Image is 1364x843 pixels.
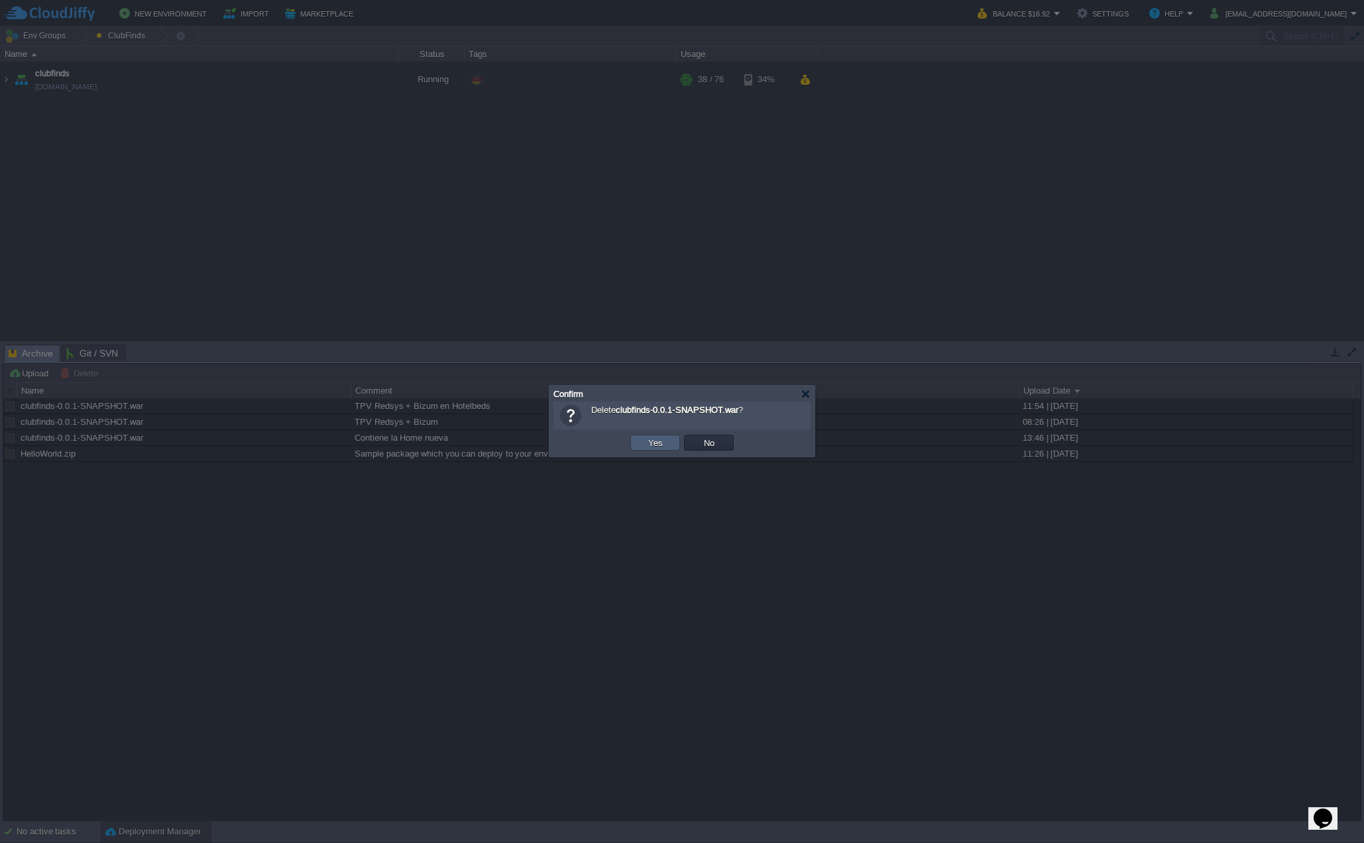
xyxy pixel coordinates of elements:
span: Confirm [553,389,583,399]
button: No [700,437,718,449]
button: Yes [644,437,667,449]
span: Delete ? [591,405,743,415]
iframe: chat widget [1308,790,1351,830]
b: clubfinds-0.0.1-SNAPSHOT.war [616,405,738,415]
